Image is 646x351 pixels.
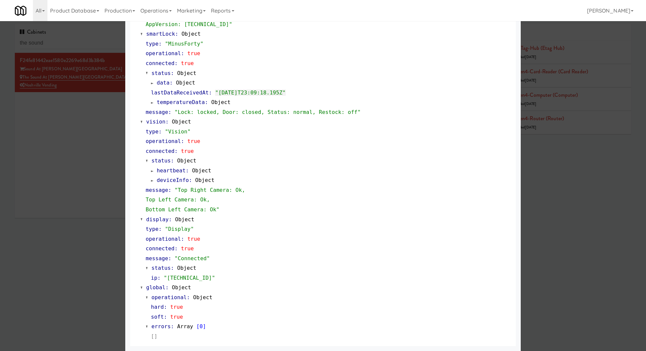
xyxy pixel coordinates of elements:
span: true [181,148,194,154]
span: "Display" [165,226,194,232]
span: status [152,265,171,271]
span: true [181,60,194,66]
span: Object [175,216,194,223]
span: Array [177,323,193,330]
span: : [169,216,172,223]
span: "Connected" [175,255,210,262]
img: Micromart [15,5,26,17]
span: Object [195,177,214,183]
span: connected [146,60,175,66]
span: heartbeat [157,167,186,174]
span: type [146,41,159,47]
span: Object [176,80,195,86]
span: "[TECHNICAL_ID]" [164,275,215,281]
span: "Top Right Camera: Ok, Top Left Camera: Ok, Bottom Left Camera: Ok" [146,187,245,213]
span: : [159,128,162,135]
span: Object [172,119,191,125]
span: : [157,275,161,281]
span: Object [177,70,196,76]
span: : [165,284,169,291]
span: Object [172,284,191,291]
span: : [171,158,174,164]
span: : [164,314,167,320]
span: : [175,31,178,37]
span: display [146,216,169,223]
span: connected [146,148,175,154]
span: operational [146,50,181,56]
span: Object [211,99,230,105]
span: soft [151,314,164,320]
span: "[DATE]T23:09:18.195Z" [215,89,286,96]
span: "MinusForty" [165,41,203,47]
span: vision [146,119,165,125]
span: : [175,148,178,154]
span: type [146,226,159,232]
span: message [146,187,168,193]
span: ip [151,275,157,281]
span: : [209,89,212,96]
span: : [165,119,169,125]
span: : [171,70,174,76]
span: Object [177,158,196,164]
span: smartLock [146,31,175,37]
span: : [186,167,189,174]
span: : [181,236,184,242]
span: deviceInfo [157,177,189,183]
span: Object [177,265,196,271]
span: errors [152,323,171,330]
span: operational [152,294,187,300]
span: type [146,128,159,135]
span: : [181,138,184,144]
span: true [181,245,194,252]
span: : [181,50,184,56]
span: true [170,314,183,320]
span: [ [196,323,200,330]
span: : [168,187,171,193]
span: hard [151,304,164,310]
span: status [152,70,171,76]
span: true [170,304,183,310]
span: true [188,50,200,56]
span: Object [193,294,212,300]
span: : [169,80,173,86]
span: : [189,177,192,183]
span: operational [146,138,181,144]
span: true [188,236,200,242]
span: : [159,226,162,232]
span: : [175,245,178,252]
span: : [175,60,178,66]
span: ] [203,323,206,330]
span: message [146,255,168,262]
span: "SN: 0000573243974788 AppVersion: [TECHNICAL_ID]" [146,11,242,27]
span: status [152,158,171,164]
span: true [188,138,200,144]
span: : [187,294,190,300]
span: lastDataReceivedAt [151,89,209,96]
span: data [157,80,170,86]
span: : [168,255,171,262]
span: : [171,323,174,330]
span: : [168,109,171,115]
span: message [146,109,168,115]
span: global [146,284,165,291]
span: : [159,41,162,47]
span: temperatureData [157,99,205,105]
span: "Lock: locked, Door: closed, Status: normal, Restock: off" [175,109,361,115]
span: Object [192,167,211,174]
span: operational [146,236,181,242]
span: : [205,99,208,105]
span: "Vision" [165,128,191,135]
span: : [164,304,167,310]
span: connected [146,245,175,252]
span: : [171,265,174,271]
span: 0 [200,323,203,330]
span: Object [182,31,201,37]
